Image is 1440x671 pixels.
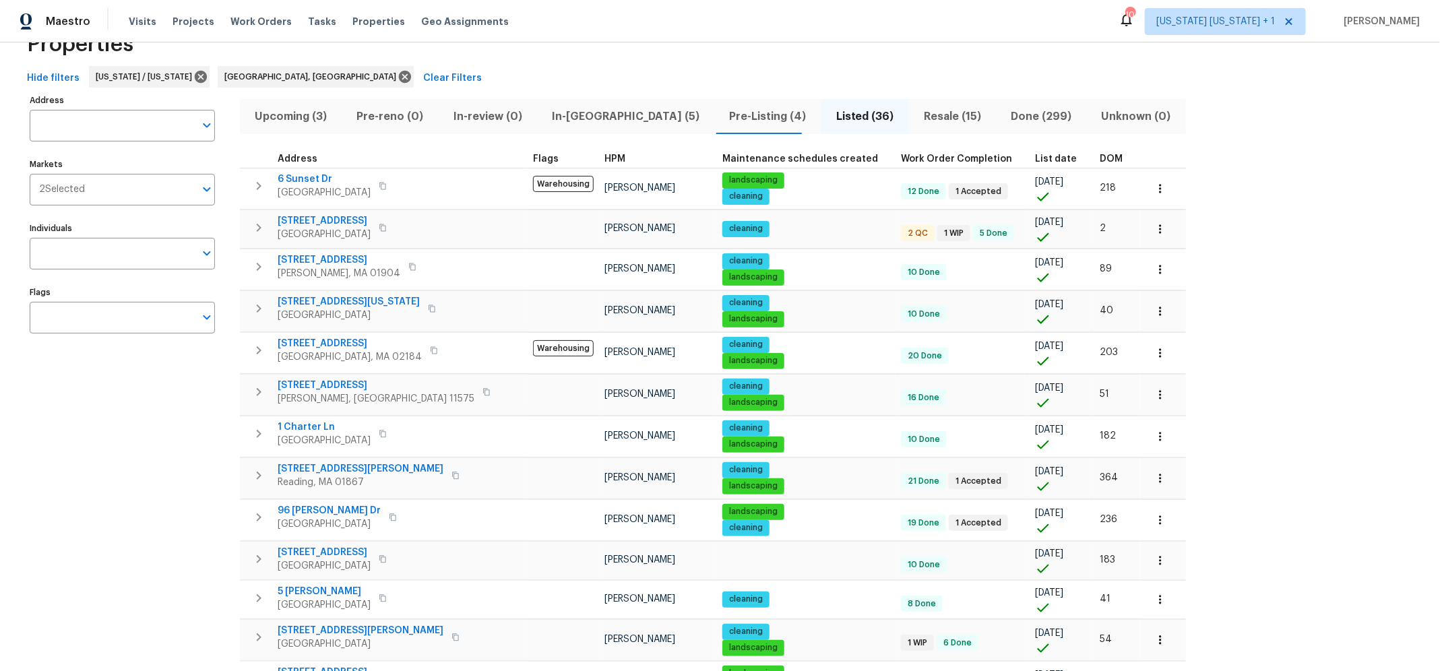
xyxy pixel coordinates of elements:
label: Flags [30,288,215,296]
span: In-review (0) [447,107,529,126]
span: [DATE] [1035,218,1063,227]
span: Flags [533,154,559,164]
span: DOM [1100,154,1123,164]
span: cleaning [724,422,768,434]
span: 236 [1100,515,1117,524]
span: [DATE] [1035,383,1063,393]
span: Upcoming (3) [248,107,334,126]
span: [PERSON_NAME] [604,635,675,644]
span: 40 [1100,306,1113,315]
span: Unknown (0) [1095,107,1178,126]
span: 12 Done [902,186,945,197]
span: 1 Accepted [950,476,1007,487]
span: landscaping [724,313,783,325]
span: 51 [1100,389,1109,399]
span: [US_STATE] [US_STATE] + 1 [1156,15,1275,28]
span: [STREET_ADDRESS] [278,214,371,228]
span: HPM [604,154,625,164]
span: 10 Done [902,559,945,571]
span: 10 Done [902,434,945,445]
span: 182 [1100,431,1116,441]
span: [DATE] [1035,177,1063,187]
span: [PERSON_NAME] [1338,15,1420,28]
span: [PERSON_NAME] [604,264,675,274]
span: 10 Done [902,309,945,320]
span: [STREET_ADDRESS] [278,379,474,392]
span: 203 [1100,348,1118,357]
span: [STREET_ADDRESS] [278,337,422,350]
button: Open [197,116,216,135]
button: Clear Filters [418,66,487,91]
span: [STREET_ADDRESS][PERSON_NAME] [278,462,443,476]
span: [DATE] [1035,509,1063,518]
button: Open [197,244,216,263]
span: Pre-reno (0) [350,107,430,126]
span: 6 Done [938,637,977,649]
span: 5 [PERSON_NAME] [278,585,371,598]
span: landscaping [724,397,783,408]
span: Clear Filters [423,70,482,87]
span: [PERSON_NAME] [604,473,675,482]
span: [US_STATE] / [US_STATE] [96,70,197,84]
span: [GEOGRAPHIC_DATA] [278,517,381,531]
span: Work Order Completion [901,154,1012,164]
span: cleaning [724,594,768,605]
span: [PERSON_NAME] [604,594,675,604]
span: 41 [1100,594,1110,604]
span: landscaping [724,642,783,653]
label: Markets [30,160,215,168]
span: landscaping [724,174,783,186]
span: [DATE] [1035,258,1063,267]
span: [DATE] [1035,300,1063,309]
span: [STREET_ADDRESS] [278,546,371,559]
span: [PERSON_NAME] [604,389,675,399]
span: Projects [173,15,214,28]
span: 21 Done [902,476,945,487]
span: 19 Done [902,517,945,529]
span: [STREET_ADDRESS][US_STATE] [278,295,420,309]
span: Geo Assignments [421,15,509,28]
span: [GEOGRAPHIC_DATA] [278,637,443,651]
span: cleaning [724,522,768,534]
span: [GEOGRAPHIC_DATA], [GEOGRAPHIC_DATA] [224,70,402,84]
span: [PERSON_NAME] [604,183,675,193]
span: landscaping [724,271,783,283]
span: Properties [352,15,405,28]
span: 8 Done [902,598,941,610]
span: [GEOGRAPHIC_DATA] [278,434,371,447]
span: 5 Done [974,228,1013,239]
span: 1 Charter Ln [278,420,371,434]
label: Address [30,96,215,104]
span: Reading, MA 01867 [278,476,443,489]
span: Warehousing [533,340,594,356]
span: Warehousing [533,176,594,192]
span: 10 Done [902,267,945,278]
span: Hide filters [27,70,80,87]
span: [STREET_ADDRESS] [278,253,400,267]
span: landscaping [724,480,783,492]
span: Resale (15) [917,107,988,126]
span: 364 [1100,473,1118,482]
span: In-[GEOGRAPHIC_DATA] (5) [545,107,706,126]
button: Open [197,180,216,199]
span: Tasks [308,17,336,26]
span: [PERSON_NAME] [604,224,675,233]
span: landscaping [724,355,783,366]
span: Pre-Listing (4) [722,107,813,126]
span: Properties [27,38,133,51]
span: cleaning [724,191,768,202]
span: cleaning [724,464,768,476]
span: 2 QC [902,228,933,239]
span: [GEOGRAPHIC_DATA] [278,598,371,612]
span: [GEOGRAPHIC_DATA], MA 02184 [278,350,422,364]
button: Open [197,308,216,327]
span: [PERSON_NAME], [GEOGRAPHIC_DATA] 11575 [278,392,474,406]
span: 1 Accepted [950,186,1007,197]
span: [DATE] [1035,425,1063,435]
span: cleaning [724,339,768,350]
span: 1 WIP [939,228,969,239]
span: Work Orders [230,15,292,28]
span: landscaping [724,506,783,517]
span: 6 Sunset Dr [278,172,371,186]
span: 89 [1100,264,1112,274]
